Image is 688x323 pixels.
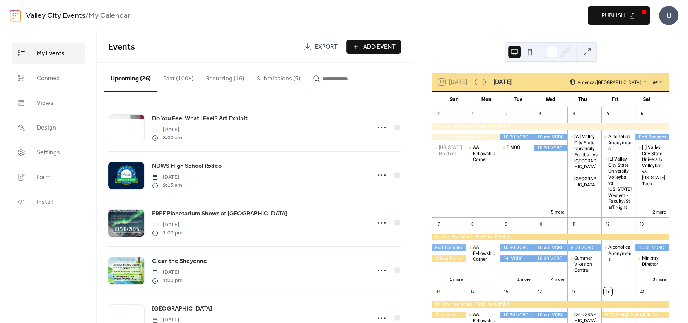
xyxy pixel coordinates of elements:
[37,123,56,133] span: Design
[152,277,183,285] span: 1:00 pm
[200,63,251,91] button: Recurring (16)
[473,145,497,163] div: AA Fellowship Corner
[588,6,650,25] button: Publish
[26,9,85,23] a: Valley City Events
[468,110,477,118] div: 1
[548,275,567,282] button: 4 more
[298,40,343,54] a: Export
[152,221,183,229] span: [DATE]
[432,301,669,308] div: Do You Feel What I Feel? Art Exhibit
[536,110,545,118] div: 3
[251,63,307,91] button: Submissions (5)
[434,220,443,229] div: 7
[447,275,466,282] button: 1 more
[12,92,85,113] a: Views
[152,114,248,123] span: Do You Feel What I Feel? Art Exhibit
[502,92,534,107] div: Tue
[534,134,568,140] div: 10 am VCBC Library Circle Time
[346,40,401,54] button: Add Event
[432,312,466,318] div: Sheyenne River Valley Chapter NCTA Trail Work Day
[12,68,85,89] a: Connect
[470,92,502,107] div: Mon
[37,49,65,58] span: My Events
[642,255,666,267] div: Ministry Director
[432,134,500,140] div: AQHA 4-day Horse Show
[536,287,545,296] div: 17
[534,255,568,262] div: 10:30 VCBC Library Story Hour
[534,312,568,318] div: 10 am VCBC Library Circle Time
[570,110,578,118] div: 4
[608,244,632,263] div: Alcoholics Anonymous
[152,162,222,171] span: NDWS High School Rodeo
[567,134,601,188] div: [W] Valley City State University Football vs Augsburg University - Ag Bowl
[604,220,612,229] div: 12
[574,134,598,188] div: [W] Valley City State University Football vs [GEOGRAPHIC_DATA] - [GEOGRAPHIC_DATA]
[608,156,632,210] div: [L] Valley City State University Volleyball vs [US_STATE] Western - Faculty/Staff Night
[567,92,599,107] div: Thu
[604,110,612,118] div: 5
[500,244,534,251] div: 10:30 VCBC Library Next Chapter Book Club
[466,145,500,163] div: AA Fellowship Corner
[493,77,512,87] div: [DATE]
[637,110,646,118] div: 6
[434,287,443,296] div: 14
[536,220,545,229] div: 10
[567,244,601,251] div: 5:00 VCBC Library Adult Painting Club
[432,123,669,130] div: Do You Feel What I Feel? Art Exhibit
[152,181,182,190] span: 9:15 am
[432,145,466,157] div: Texas Hold'em
[152,209,287,219] span: FREE Planetarium Shows at [GEOGRAPHIC_DATA]
[601,312,669,318] div: NDWS High School Rodeo
[12,191,85,212] a: Install
[637,220,646,229] div: 13
[152,134,182,142] span: 8:00 am
[439,145,463,157] div: [US_STATE] Hold'em
[570,287,578,296] div: 18
[314,43,337,52] span: Export
[37,198,53,207] span: Install
[500,312,534,318] div: 10:30 VCBC Library Next Chapter Book Club
[434,110,443,118] div: 31
[574,255,598,273] div: Summer Vikes on Central
[152,257,207,266] span: Clean the Sheyenne
[104,63,157,92] button: Upcoming (26)
[631,92,663,107] div: Sat
[432,255,466,262] div: Oriska Party in the Park/Show N Shine: Picnic and Car Show
[637,287,646,296] div: 20
[152,256,207,267] a: Clean the Sheyenne
[502,287,510,296] div: 16
[502,220,510,229] div: 9
[363,43,395,52] span: Add Event
[10,9,21,22] img: logo
[157,63,200,91] button: Past (100+)
[108,39,135,56] span: Events
[514,275,534,282] button: 1 more
[567,255,601,273] div: Summer Vikes on Central
[650,208,669,215] button: 2 more
[534,92,567,107] div: Wed
[438,92,470,107] div: Sun
[650,275,669,282] button: 3 more
[635,244,669,251] div: 10:30 VCBC Library LEGO Club
[601,156,635,210] div: [L] Valley City State University Volleyball vs Montana Western - Faculty/Staff Night
[601,134,635,152] div: Alcoholics Anonymous
[12,43,85,64] a: My Events
[12,142,85,163] a: Settings
[473,244,497,263] div: AA Fellowship Corner
[507,145,520,151] div: BINGO
[12,167,85,188] a: Form
[468,287,477,296] div: 15
[468,220,477,229] div: 8
[601,244,635,263] div: Alcoholics Anonymous
[12,117,85,138] a: Design
[534,145,568,151] div: 10:30 VCBC Library Story Hour
[500,145,534,151] div: BINGO
[37,74,60,83] span: Connect
[85,9,89,23] b: /
[152,126,182,134] span: [DATE]
[534,244,568,251] div: 10 am VCBC Library Circle Time
[152,304,212,314] span: [GEOGRAPHIC_DATA]
[635,134,669,140] div: Fort Ransom Sodbuster Days
[432,244,466,251] div: Fort Ransom Sodbuster Days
